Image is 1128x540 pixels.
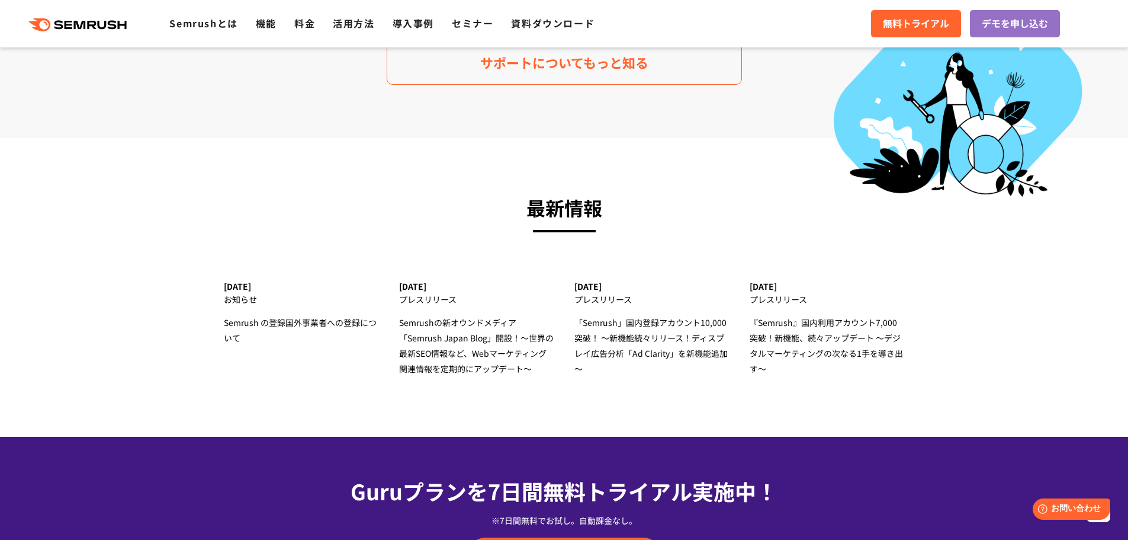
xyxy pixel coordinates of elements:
[224,292,378,307] div: お知らせ
[480,52,648,73] span: サポートについてもっと知る
[543,475,777,506] span: 無料トライアル実施中！
[333,16,374,30] a: 活用方法
[574,292,729,307] div: プレスリリース
[399,282,554,376] a: [DATE] プレスリリース Semrushの新オウンドメディア 「Semrush Japan Blog」開設！～世界の最新SEO情報など、Webマーケティング関連情報を定期的にアップデート～
[399,282,554,292] div: [DATE]
[253,515,875,526] div: ※7日間無料でお試し。自動課金なし。
[393,16,434,30] a: 導入事例
[399,292,554,307] div: プレスリリース
[871,10,961,37] a: 無料トライアル
[750,282,904,292] div: [DATE]
[511,16,594,30] a: 資料ダウンロード
[224,282,378,346] a: [DATE] お知らせ Semrush の登録国外事業者への登録について
[169,16,237,30] a: Semrushとは
[224,191,905,223] h3: 最新情報
[883,16,949,31] span: 無料トライアル
[574,282,729,292] div: [DATE]
[982,16,1048,31] span: デモを申し込む
[574,317,728,375] span: 「Semrush」国内登録アカウント10,000突破！ ～新機能続々リリース！ディスプレイ広告分析「Ad Clarity」を新機能追加～
[970,10,1060,37] a: デモを申し込む
[750,317,903,375] span: 『Semrush』国内利用アカウント7,000突破！新機能、続々アップデート ～デジタルマーケティングの次なる1手を導き出す～
[750,282,904,376] a: [DATE] プレスリリース 『Semrush』国内利用アカウント7,000突破！新機能、続々アップデート ～デジタルマーケティングの次なる1手を導き出す～
[574,282,729,376] a: [DATE] プレスリリース 「Semrush」国内登録アカウント10,000突破！ ～新機能続々リリース！ディスプレイ広告分析「Ad Clarity」を新機能追加～
[750,292,904,307] div: プレスリリース
[224,282,378,292] div: [DATE]
[1023,494,1115,527] iframe: Help widget launcher
[294,16,315,30] a: 料金
[256,16,277,30] a: 機能
[224,317,377,344] span: Semrush の登録国外事業者への登録について
[452,16,493,30] a: セミナー
[253,475,875,507] div: Guruプランを7日間
[387,40,742,85] a: サポートについてもっと知る
[399,317,554,375] span: Semrushの新オウンドメディア 「Semrush Japan Blog」開設！～世界の最新SEO情報など、Webマーケティング関連情報を定期的にアップデート～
